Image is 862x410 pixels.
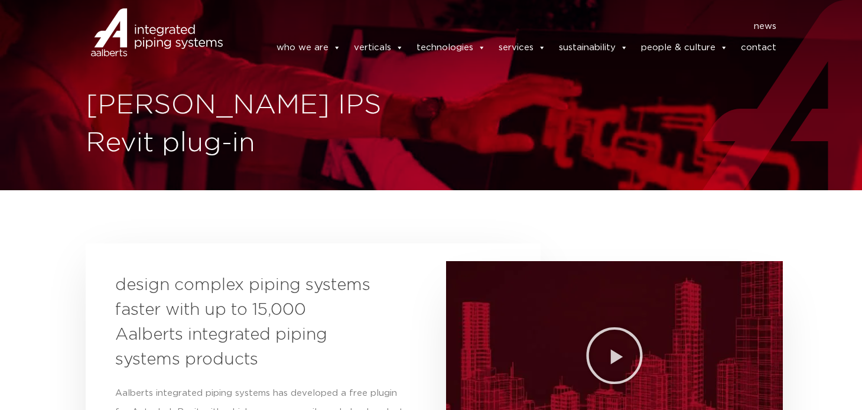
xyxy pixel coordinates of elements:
div: Play Video [585,326,644,385]
a: technologies [417,36,486,60]
a: services [499,36,546,60]
h1: [PERSON_NAME] IPS Revit plug-in [86,87,425,162]
a: people & culture [641,36,728,60]
nav: Menu [240,17,777,36]
a: sustainability [559,36,628,60]
a: news [754,17,776,36]
a: verticals [354,36,404,60]
h3: design complex piping systems faster with up to 15,000 Aalberts integrated piping systems products [115,273,375,372]
a: who we are [277,36,341,60]
a: contact [741,36,776,60]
